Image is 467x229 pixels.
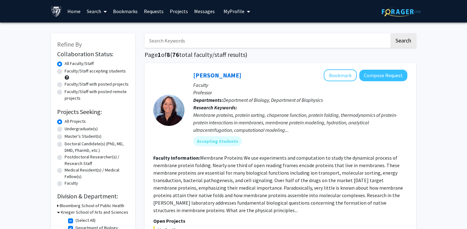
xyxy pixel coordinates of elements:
a: Projects [167,0,191,22]
label: Medical Resident(s) / Medical Fellow(s) [65,167,129,180]
button: Add Karen Fleming to Bookmarks [324,69,357,81]
label: Faculty/Staff with posted remote projects [65,88,129,102]
button: Search [391,33,416,48]
a: Messages [191,0,218,22]
label: Master's Student(s) [65,133,101,140]
label: Faculty/Staff accepting students [65,68,126,74]
span: Refine By [57,40,82,48]
a: Search [84,0,110,22]
a: Bookmarks [110,0,141,22]
b: Departments: [193,97,223,103]
img: Johns Hopkins University Logo [51,6,62,17]
div: Membrane proteins, protein sorting, chaperone function, protein folding, thermodynamics of protei... [193,111,407,134]
b: Faculty Information: [153,155,200,161]
span: Department of Biology, Department of Biophysics [223,97,323,103]
a: Home [64,0,84,22]
input: Search Keywords [145,33,390,48]
label: Doctoral Candidate(s) (PhD, MD, DMD, PharmD, etc.) [65,141,129,154]
h2: Projects Seeking: [57,108,129,116]
span: 1 [158,51,161,58]
p: Professor [193,89,407,96]
label: Faculty/Staff with posted projects [65,81,129,87]
label: All Projects [65,118,86,125]
span: 8 [167,51,170,58]
label: Postdoctoral Researcher(s) / Research Staff [65,154,129,167]
label: Undergraduate(s) [65,126,98,132]
mat-chip: Accepting Students [193,136,242,146]
iframe: Chat [5,201,27,224]
b: Research Keywords: [193,104,237,111]
label: All Faculty/Staff [65,60,94,67]
label: (Select All) [76,217,96,224]
h1: Page of ( total faculty/staff results) [145,51,416,58]
p: Open Projects [153,217,407,225]
h3: Bloomberg School of Public Health [60,202,124,209]
img: ForagerOne Logo [382,7,421,17]
button: Compose Request to Karen Fleming [359,70,407,81]
a: Requests [141,0,167,22]
h2: Collaboration Status: [57,50,129,58]
label: Faculty [65,180,78,187]
fg-read-more: Membrane Proteins We use experiments and computation to study the dynamical process of membrane p... [153,155,403,213]
h2: Division & Department: [57,192,129,200]
h3: Krieger School of Arts and Sciences [61,209,128,216]
span: 76 [172,51,179,58]
p: Faculty [193,81,407,89]
a: [PERSON_NAME] [193,71,241,79]
span: My Profile [224,8,244,14]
